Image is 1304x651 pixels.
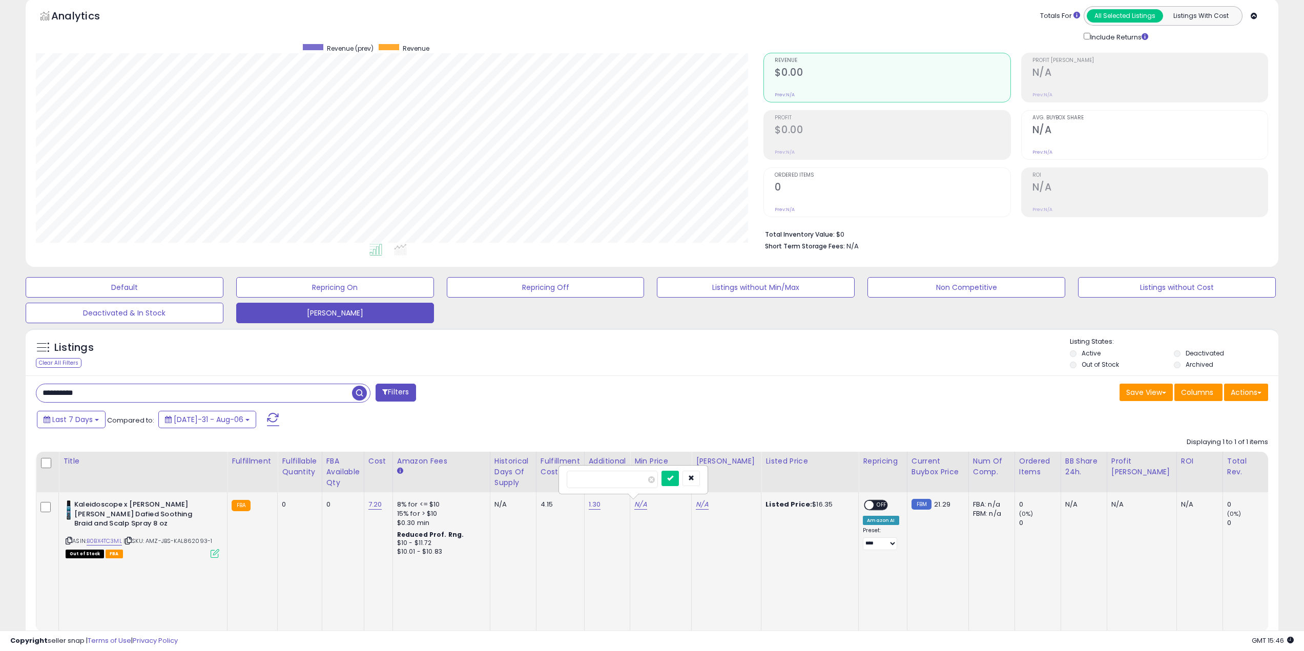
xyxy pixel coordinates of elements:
div: $10 - $11.72 [397,539,482,548]
div: Min Price [634,456,687,467]
span: Compared to: [107,415,154,425]
h5: Listings [54,341,94,355]
div: Displaying 1 to 1 of 1 items [1187,437,1268,447]
span: Avg. Buybox Share [1032,115,1268,121]
div: ROI [1181,456,1218,467]
a: N/A [634,499,647,510]
div: Additional Cost [589,456,626,477]
button: Non Competitive [867,277,1065,298]
div: 0 [1227,500,1269,509]
h5: Analytics [51,9,120,26]
div: 4.15 [541,500,576,509]
span: Revenue (prev) [327,44,374,53]
label: Out of Stock [1082,360,1119,369]
div: Ordered Items [1019,456,1057,477]
div: $16.35 [765,500,851,509]
a: Privacy Policy [133,636,178,645]
button: Last 7 Days [37,411,106,428]
div: 15% for > $10 [397,509,482,518]
span: N/A [846,241,859,251]
div: N/A [1111,500,1169,509]
img: 31kncUq-s9L._SL40_.jpg [66,500,72,520]
p: Listing States: [1070,337,1278,347]
span: Profit [775,115,1010,121]
b: Listed Price: [765,499,812,509]
button: All Selected Listings [1087,9,1163,23]
div: Profit [PERSON_NAME] [1111,456,1172,477]
div: Preset: [863,527,899,550]
button: Default [26,277,223,298]
button: Deactivated & In Stock [26,303,223,323]
div: $10.01 - $10.83 [397,548,482,556]
small: Prev: N/A [1032,92,1052,98]
strong: Copyright [10,636,48,645]
span: Profit [PERSON_NAME] [1032,58,1268,64]
b: Reduced Prof. Rng. [397,530,464,539]
div: BB Share 24h. [1065,456,1103,477]
a: 7.20 [368,499,382,510]
small: (0%) [1227,510,1241,518]
label: Archived [1186,360,1213,369]
button: Listings without Min/Max [657,277,855,298]
button: Repricing Off [447,277,645,298]
h2: N/A [1032,124,1268,138]
span: Ordered Items [775,173,1010,178]
div: Title [63,456,223,467]
div: Include Returns [1076,31,1161,43]
div: Cost [368,456,388,467]
div: Total Rev. [1227,456,1265,477]
a: Terms of Use [88,636,131,645]
div: Amazon Fees [397,456,486,467]
div: Clear All Filters [36,358,81,368]
button: Listings without Cost [1078,277,1276,298]
div: Amazon AI [863,516,899,525]
h2: N/A [1032,67,1268,80]
div: 0 [1227,518,1269,528]
h2: $0.00 [775,124,1010,138]
button: Save View [1120,384,1173,401]
label: Deactivated [1186,349,1224,358]
h2: N/A [1032,181,1268,195]
span: 21.29 [934,499,950,509]
span: FBA [106,550,123,558]
div: Num of Comp. [973,456,1010,477]
small: Prev: N/A [1032,149,1052,155]
small: Prev: N/A [775,206,795,213]
small: FBA [232,500,251,511]
small: Amazon Fees. [397,467,403,476]
span: OFF [874,501,890,510]
div: Current Buybox Price [912,456,964,477]
span: Columns [1181,387,1213,397]
div: 0 [282,500,314,509]
div: $0.30 min [397,518,482,528]
span: 2025-08-14 15:46 GMT [1252,636,1294,645]
button: [DATE]-31 - Aug-06 [158,411,256,428]
b: Total Inventory Value: [765,230,835,239]
div: Fulfillment Cost [541,456,580,477]
div: Fulfillment [232,456,273,467]
a: B0BX4TC3ML [87,537,122,545]
div: N/A [494,500,528,509]
button: Filters [376,384,416,402]
div: seller snap | | [10,636,178,646]
h2: 0 [775,181,1010,195]
div: 0 [326,500,356,509]
a: N/A [696,499,708,510]
div: Totals For [1040,11,1080,21]
button: [PERSON_NAME] [236,303,434,323]
b: Kaleidoscope x [PERSON_NAME] [PERSON_NAME] Dafied Soothing Braid and Scalp Spray 8 oz [74,500,199,531]
label: Active [1082,349,1101,358]
div: [PERSON_NAME] [696,456,757,467]
div: Listed Price [765,456,854,467]
a: 1.30 [589,499,601,510]
span: [DATE]-31 - Aug-06 [174,414,243,425]
small: Prev: N/A [1032,206,1052,213]
span: Revenue [403,44,429,53]
div: Historical Days Of Supply [494,456,532,488]
div: Fulfillable Quantity [282,456,317,477]
button: Columns [1174,384,1223,401]
span: Last 7 Days [52,414,93,425]
h2: $0.00 [775,67,1010,80]
small: Prev: N/A [775,92,795,98]
span: Revenue [775,58,1010,64]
